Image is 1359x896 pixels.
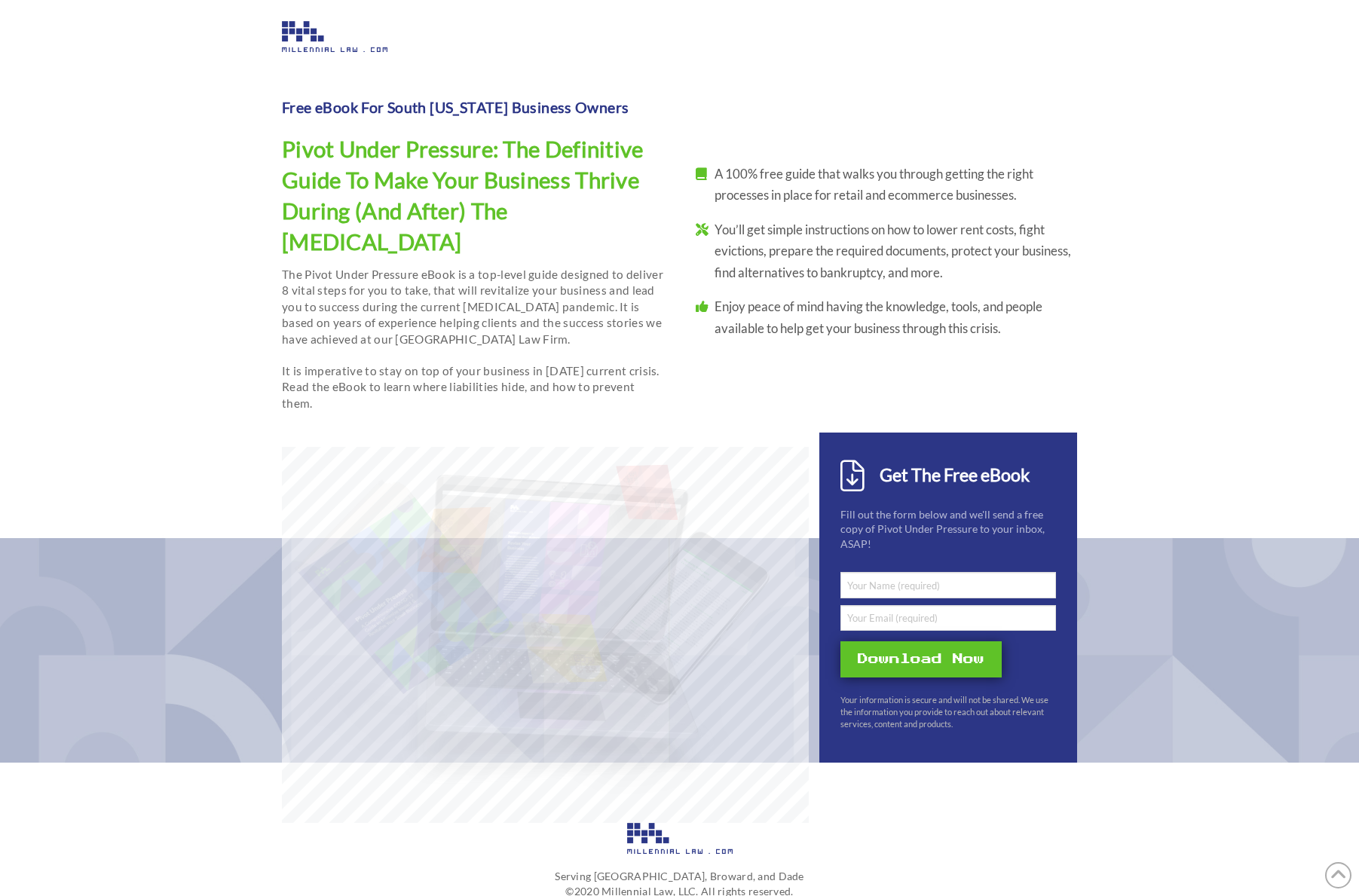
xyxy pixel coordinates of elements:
[282,268,663,346] span: The Pivot Under Pressure eBook is a top-level guide designed to deliver 8 vital steps for you to ...
[282,133,644,258] h1: Pivot Under Pressure: The Definitive Guide To Make Your Business Thrive During (And After) The [M...
[1325,862,1351,888] a: Back to Top
[840,641,1002,677] input: Download Now
[880,463,1055,487] h1: Get The Free eBook
[840,572,1056,598] input: Your Name (required)
[715,213,1077,289] li: You’ll get simple instructions on how to lower rent costs, fight evictions, prepare the required ...
[627,823,733,854] img: Image
[282,869,1077,884] p: Serving [GEOGRAPHIC_DATA], Broward, and Dade
[282,21,387,52] img: Image
[282,364,660,410] span: It is imperative to stay on top of your business in [DATE] current crisis. Read the eBook to lear...
[840,572,1056,677] form: Contact form
[840,507,1056,552] p: Fill out the form below and we'll send a free copy of Pivot Under Pressure to your inbox, ASAP!
[840,605,1056,631] input: Your Email (required)
[282,96,659,118] p: Free eBook For South [US_STATE] Business Owners
[840,694,1056,751] div: Your information is secure and will not be shared. We use the information you provide to reach ou...
[715,157,1077,213] li: A 100% free guide that walks you through getting the right processes in place for retail and ecom...
[715,290,1077,346] li: Enjoy peace of mind having the knowledge, tools, and people available to help get your business t...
